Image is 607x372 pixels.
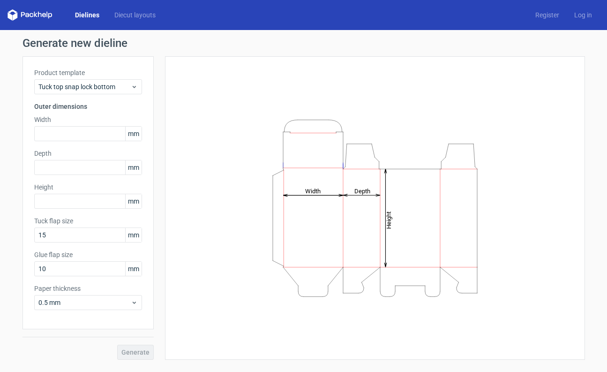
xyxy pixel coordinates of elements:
label: Glue flap size [34,250,142,259]
label: Product template [34,68,142,77]
tspan: Height [385,211,392,228]
a: Dielines [67,10,107,20]
span: mm [125,127,142,141]
h1: Generate new dieline [22,38,585,49]
a: Register [528,10,567,20]
span: mm [125,160,142,175]
label: Depth [34,149,142,158]
tspan: Depth [354,187,370,194]
a: Diecut layouts [107,10,163,20]
tspan: Width [305,187,320,194]
label: Height [34,182,142,192]
span: mm [125,228,142,242]
label: Tuck flap size [34,216,142,226]
span: 0.5 mm [38,298,131,307]
label: Paper thickness [34,284,142,293]
span: mm [125,262,142,276]
span: mm [125,194,142,208]
h3: Outer dimensions [34,102,142,111]
label: Width [34,115,142,124]
span: Tuck top snap lock bottom [38,82,131,91]
a: Log in [567,10,600,20]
